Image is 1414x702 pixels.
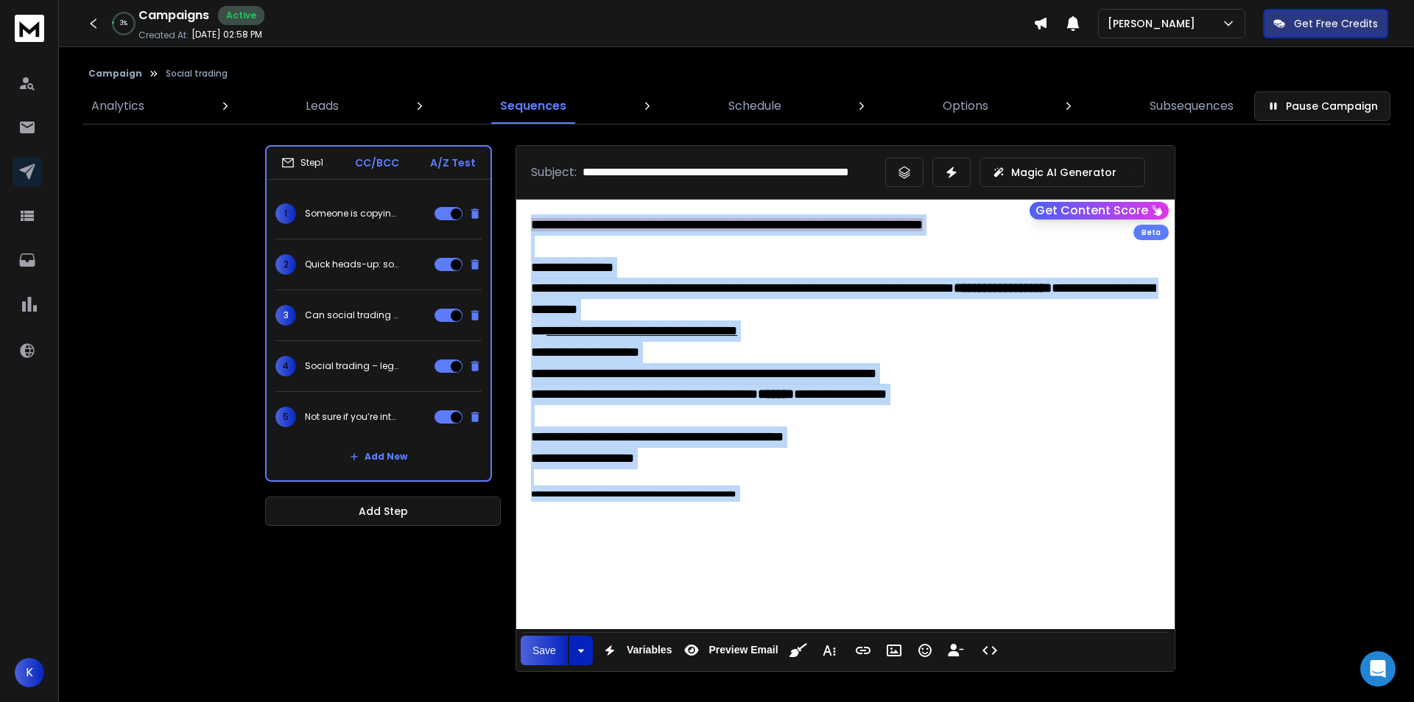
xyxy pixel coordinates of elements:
div: Step 1 [281,156,323,169]
p: Social trading [166,68,228,80]
p: CC/BCC [355,155,399,170]
span: 3 [275,305,296,326]
button: K [15,658,44,687]
span: Preview Email [706,644,781,656]
button: Save [521,636,568,665]
button: Clean HTML [784,636,812,665]
p: Social trading – legal treasure or a trap, [PERSON_NAME]? [305,360,399,372]
button: Code View [976,636,1004,665]
p: Created At: [138,29,189,41]
a: Leads [297,88,348,124]
p: Magic AI Generator [1011,165,1116,180]
p: Options [943,97,988,115]
img: logo [15,15,44,42]
button: Get Content Score [1030,202,1169,220]
button: Insert Link (Ctrl+K) [849,636,877,665]
p: Leads [306,97,339,115]
button: Get Free Credits [1263,9,1388,38]
button: Preview Email [678,636,781,665]
p: Can social trading really mean profits with zero experience? [305,309,399,321]
p: Subject: [531,164,577,181]
span: Variables [624,644,675,656]
button: Pause Campaign [1254,91,1390,121]
button: Insert Unsubscribe Link [942,636,970,665]
p: Quick heads-up: social trading call coming [305,259,399,270]
div: Beta [1133,225,1169,240]
button: Insert Image (Ctrl+P) [880,636,908,665]
p: [DATE] 02:58 PM [191,29,262,41]
span: 2 [275,254,296,275]
p: Sequences [500,97,566,115]
p: Get Free Credits [1294,16,1378,31]
span: 4 [275,356,296,376]
a: Schedule [720,88,790,124]
li: Step1CC/BCCA/Z Test1Someone is copying your trades2Quick heads-up: social trading call coming3Can... [265,145,492,482]
p: 3 % [120,19,127,28]
p: [PERSON_NAME] [1108,16,1201,31]
a: Subsequences [1141,88,1242,124]
button: Add Step [265,496,501,526]
p: Schedule [728,97,781,115]
span: 5 [275,407,296,427]
p: A/Z Test [430,155,476,170]
div: Open Intercom Messenger [1360,651,1396,687]
h1: Campaigns [138,7,209,24]
button: Magic AI Generator [979,158,1145,187]
p: Not sure if you’re into social trading, but... [305,411,399,423]
a: Options [934,88,997,124]
a: Analytics [82,88,153,124]
button: Variables [596,636,675,665]
p: Subsequences [1150,97,1234,115]
span: 1 [275,203,296,224]
p: Someone is copying your trades [305,208,399,220]
p: Analytics [91,97,144,115]
a: Sequences [491,88,575,124]
button: Campaign [88,68,142,80]
div: Active [218,6,264,25]
button: More Text [815,636,843,665]
button: Add New [338,442,419,471]
button: Emoticons [911,636,939,665]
